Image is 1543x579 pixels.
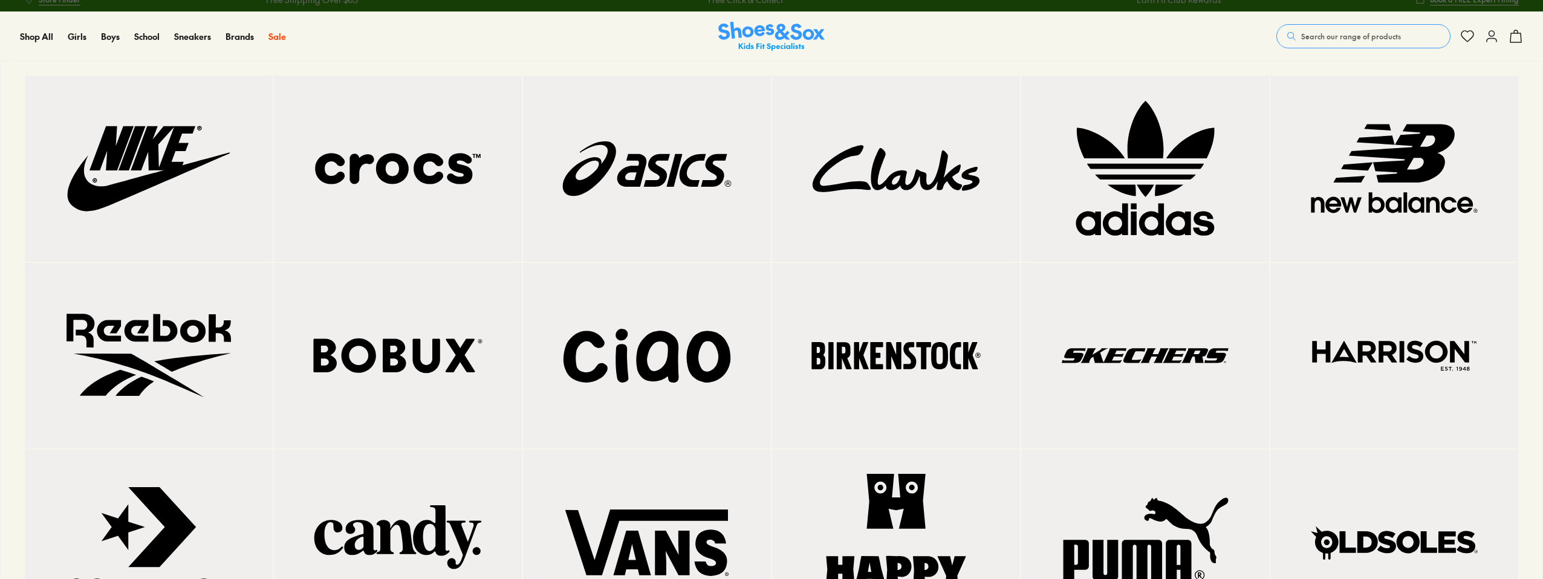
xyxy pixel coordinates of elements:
[174,30,211,43] a: Sneakers
[174,30,211,42] span: Sneakers
[101,30,120,42] span: Boys
[1301,31,1401,42] span: Search our range of products
[134,30,160,43] a: School
[68,30,86,42] span: Girls
[226,30,254,43] a: Brands
[1276,24,1450,48] button: Search our range of products
[268,30,286,43] a: Sale
[101,30,120,43] a: Boys
[718,22,825,51] a: Shoes & Sox
[68,30,86,43] a: Girls
[6,4,42,40] button: Open gorgias live chat
[134,30,160,42] span: School
[268,30,286,42] span: Sale
[718,22,825,51] img: SNS_Logo_Responsive.svg
[226,30,254,42] span: Brands
[20,30,53,43] a: Shop All
[20,30,53,42] span: Shop All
